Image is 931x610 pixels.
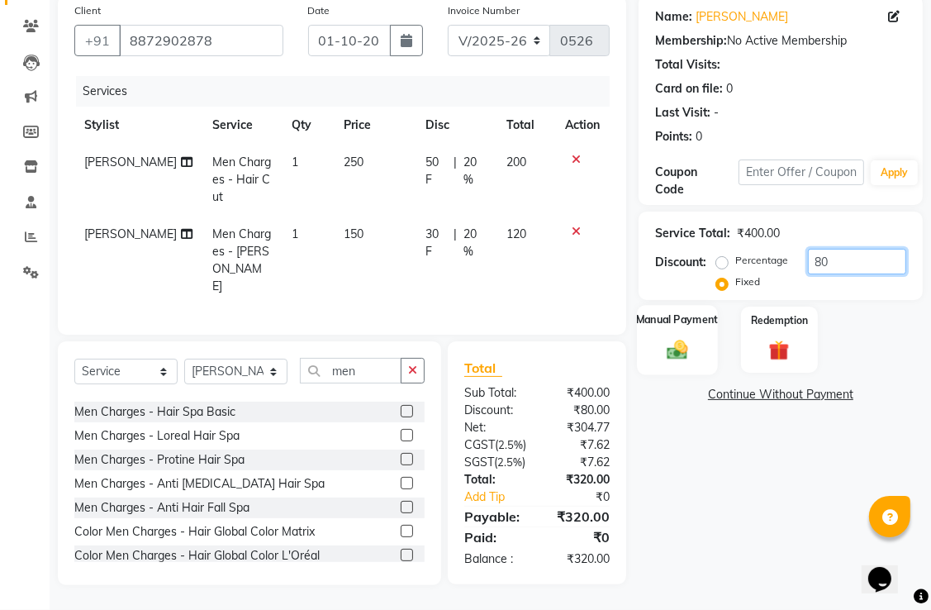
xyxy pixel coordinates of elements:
div: Services [76,76,622,107]
div: Color Men Charges - Hair Global Color L'Oréal [74,547,320,565]
div: ( ) [452,436,539,454]
div: ₹0 [537,527,622,547]
div: ₹7.62 [538,454,622,471]
button: +91 [74,25,121,56]
span: SGST [464,455,494,469]
div: ₹320.00 [537,471,622,488]
img: _gift.svg [762,338,796,364]
div: Coupon Code [655,164,739,198]
label: Redemption [751,313,808,328]
div: ₹400.00 [537,384,622,402]
div: Name: [655,8,692,26]
div: Net: [452,419,537,436]
a: Add Tip [452,488,551,506]
div: 0 [726,80,733,98]
img: _cash.svg [660,337,695,362]
label: Percentage [735,253,788,268]
a: [PERSON_NAME] [696,8,788,26]
th: Service [202,107,282,144]
div: Sub Total: [452,384,537,402]
a: Continue Without Payment [642,386,919,403]
div: Points: [655,128,692,145]
div: Men Charges - Loreal Hair Spa [74,427,240,445]
iframe: chat widget [862,544,914,593]
th: Disc [416,107,497,144]
label: Fixed [735,274,760,289]
div: Payable: [452,507,537,527]
th: Stylist [74,107,202,144]
div: Total: [452,471,537,488]
div: - [714,104,719,122]
div: Men Charges - Anti Hair Fall Spa [74,499,249,517]
label: Manual Payment [636,312,719,327]
div: Balance : [452,550,537,568]
span: 1 [292,226,298,241]
span: 120 [507,226,527,241]
span: 150 [344,226,363,241]
span: Men Charges - Hair Cut [212,155,271,204]
span: | [454,226,457,260]
div: Membership: [655,32,727,50]
div: ( ) [452,454,538,471]
span: 1 [292,155,298,169]
div: No Active Membership [655,32,906,50]
div: Service Total: [655,225,730,242]
span: | [454,154,457,188]
label: Client [74,3,101,18]
span: 200 [507,155,527,169]
div: Discount: [655,254,706,271]
span: [PERSON_NAME] [84,226,177,241]
div: ₹320.00 [537,507,622,527]
div: ₹304.77 [537,419,622,436]
input: Search by Name/Mobile/Email/Code [119,25,283,56]
label: Date [308,3,330,18]
div: Last Visit: [655,104,710,122]
div: Men Charges - Protine Hair Spa [74,451,245,469]
th: Action [555,107,610,144]
div: Total Visits: [655,56,720,74]
div: ₹80.00 [537,402,622,419]
span: 20 % [463,226,487,260]
div: 0 [696,128,702,145]
span: Total [464,360,502,377]
div: ₹400.00 [737,225,780,242]
label: Invoice Number [448,3,520,18]
span: [PERSON_NAME] [84,155,177,169]
div: Men Charges - Hair Spa Basic [74,403,235,421]
span: 250 [344,155,363,169]
div: Card on file: [655,80,723,98]
div: Discount: [452,402,537,419]
input: Enter Offer / Coupon Code [739,160,864,185]
button: Apply [871,160,918,185]
div: Color Men Charges - Hair Global Color Matrix [74,523,315,541]
span: Men Charges - [PERSON_NAME] [212,226,271,293]
div: ₹0 [551,488,622,506]
span: 20 % [463,154,487,188]
span: 30 F [426,226,447,260]
th: Qty [282,107,334,144]
span: 2.5% [497,455,522,469]
input: Search or Scan [300,358,401,384]
span: 50 F [426,154,447,188]
span: 2.5% [498,438,523,451]
div: ₹7.62 [539,436,622,454]
div: Paid: [452,527,537,547]
span: CGST [464,437,495,452]
div: ₹320.00 [537,550,622,568]
th: Price [334,107,416,144]
th: Total [497,107,555,144]
div: Men Charges - Anti [MEDICAL_DATA] Hair Spa [74,475,325,493]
